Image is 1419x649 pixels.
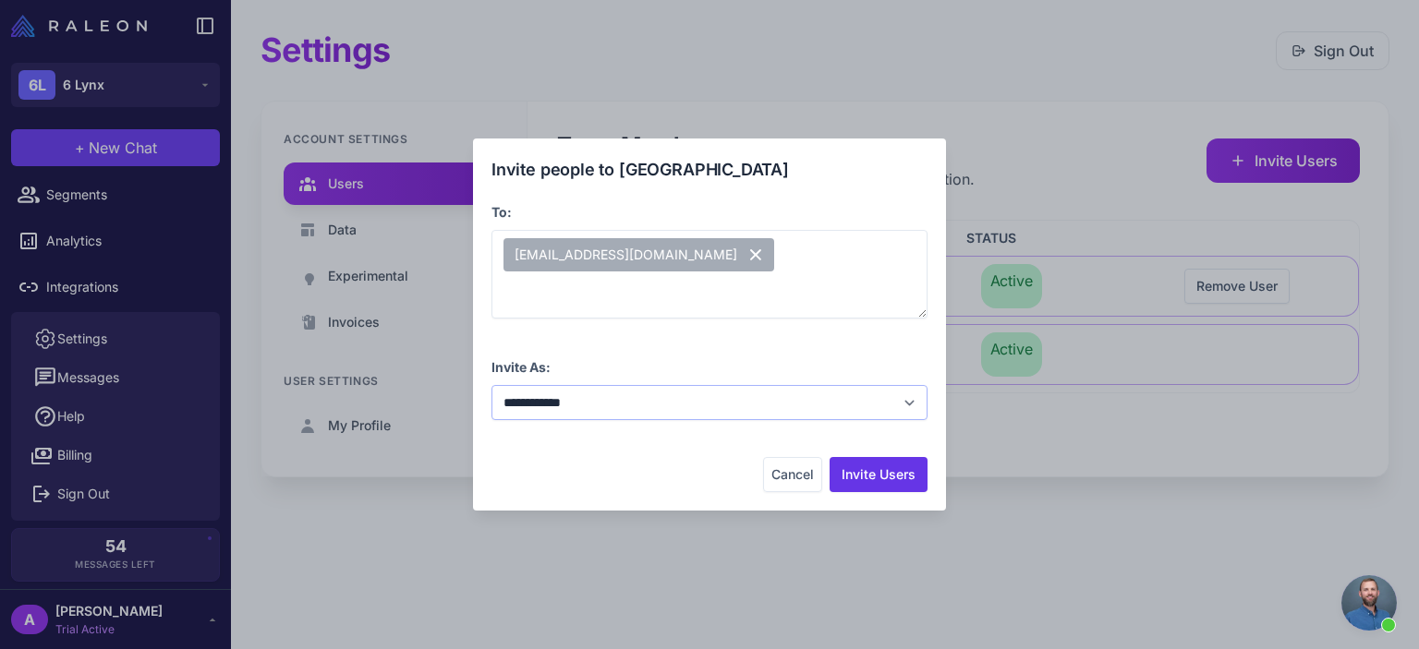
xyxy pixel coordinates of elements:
span: [EMAIL_ADDRESS][DOMAIN_NAME] [503,238,774,271]
a: Open chat [1341,575,1397,631]
label: Invite As: [491,359,551,375]
label: To: [491,204,512,220]
div: Invite people to [GEOGRAPHIC_DATA] [491,157,928,182]
button: Cancel [763,457,822,492]
button: Invite Users [830,457,928,492]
